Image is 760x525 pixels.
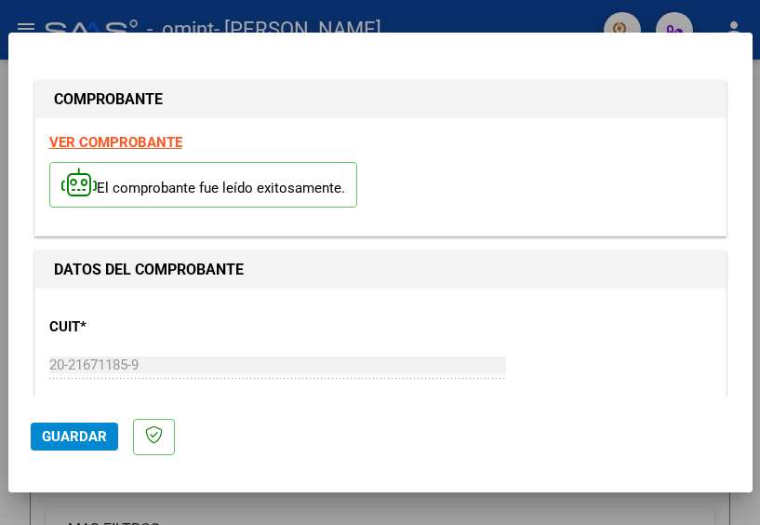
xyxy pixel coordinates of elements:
p: CUIT [49,316,248,338]
button: Guardar [31,423,118,451]
a: VER COMPROBANTE [49,134,182,151]
strong: DATOS DEL COMPROBANTE [54,261,244,278]
span: Guardar [42,428,107,445]
strong: COMPROBANTE [54,90,163,108]
p: El comprobante fue leído exitosamente. [49,162,357,208]
iframe: Intercom live chat [697,462,741,506]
